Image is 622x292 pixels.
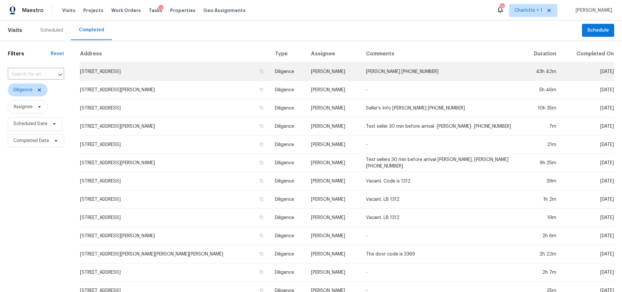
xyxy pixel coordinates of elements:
td: Diligence [270,136,306,154]
td: [STREET_ADDRESS][PERSON_NAME][PERSON_NAME][PERSON_NAME] [80,245,270,263]
div: Reset [51,51,64,57]
td: Diligence [270,117,306,136]
td: [STREET_ADDRESS][PERSON_NAME] [80,81,270,99]
span: Tasks [149,8,162,13]
td: 2h 7m [521,263,561,282]
td: [PERSON_NAME] [306,190,360,209]
td: Seller's Info [PERSON_NAME] [PHONE_NUMBER] [361,99,521,117]
td: [DATE] [561,245,614,263]
span: Work Orders [111,7,141,14]
button: Copy Address [259,160,264,166]
td: Diligence [270,154,306,172]
button: Copy Address [259,105,264,111]
td: [PERSON_NAME] [306,263,360,282]
span: Assignee [13,104,33,110]
td: [DATE] [561,99,614,117]
th: Completed On [561,45,614,63]
td: Diligence [270,263,306,282]
td: [PERSON_NAME] [PHONE_NUMBER] [361,63,521,81]
span: Properties [170,7,196,14]
td: [STREET_ADDRESS] [80,263,270,282]
input: Search for an address... [8,69,46,80]
td: 43h 42m [521,63,561,81]
th: Assignee [306,45,360,63]
th: Type [270,45,306,63]
td: Vacant. LB 1312 [361,190,521,209]
td: - [361,227,521,245]
td: Diligence [270,81,306,99]
td: 19m [521,209,561,227]
td: - [361,136,521,154]
td: [STREET_ADDRESS] [80,190,270,209]
td: [DATE] [561,136,614,154]
td: [PERSON_NAME] [306,209,360,227]
td: [DATE] [561,227,614,245]
td: - [361,81,521,99]
td: Text seller 30 min before arrival- [PERSON_NAME]- [PHONE_NUMBER] [361,117,521,136]
div: 72 [500,4,504,10]
td: [DATE] [561,172,614,190]
td: [STREET_ADDRESS] [80,172,270,190]
td: [DATE] [561,117,614,136]
button: Copy Address [259,68,264,74]
div: 1 [158,5,164,11]
button: Copy Address [259,196,264,202]
td: Diligence [270,227,306,245]
span: Schedule [587,26,609,35]
td: [PERSON_NAME] [306,81,360,99]
td: [DATE] [561,81,614,99]
td: [DATE] [561,190,614,209]
td: - [361,263,521,282]
div: Scheduled [40,27,63,34]
div: Completed [79,27,104,33]
td: Vacant. LB 1312 [361,209,521,227]
td: [PERSON_NAME] [306,117,360,136]
td: [STREET_ADDRESS] [80,99,270,117]
td: [PERSON_NAME] [306,154,360,172]
td: The door code is 3369 [361,245,521,263]
button: Open [56,70,65,79]
td: [PERSON_NAME] [306,172,360,190]
td: 9h 25m [521,154,561,172]
span: Geo Assignments [203,7,246,14]
th: Address [80,45,270,63]
span: Diligence [13,87,33,93]
button: Copy Address [259,87,264,93]
td: [STREET_ADDRESS] [80,63,270,81]
td: 1h 2m [521,190,561,209]
button: Copy Address [259,123,264,129]
button: Copy Address [259,141,264,147]
button: Copy Address [259,178,264,184]
span: Projects [83,7,103,14]
th: Duration [521,45,561,63]
td: Diligence [270,172,306,190]
h1: Filters [8,51,51,57]
td: Diligence [270,209,306,227]
button: Copy Address [259,214,264,220]
td: [STREET_ADDRESS] [80,209,270,227]
span: Charlotte + 1 [515,7,542,14]
td: Diligence [270,190,306,209]
td: [STREET_ADDRESS][PERSON_NAME] [80,154,270,172]
td: [DATE] [561,63,614,81]
td: 2h 22m [521,245,561,263]
td: 39m [521,172,561,190]
td: 21m [521,136,561,154]
td: [STREET_ADDRESS] [80,136,270,154]
td: [DATE] [561,263,614,282]
span: Scheduled Date [13,121,47,127]
td: Diligence [270,245,306,263]
td: [STREET_ADDRESS][PERSON_NAME] [80,227,270,245]
span: Visits [62,7,75,14]
td: Diligence [270,99,306,117]
td: [DATE] [561,209,614,227]
td: [DATE] [561,154,614,172]
td: 5h 46m [521,81,561,99]
span: Maestro [22,7,44,14]
td: Text sellers 30 min before arrival [PERSON_NAME], [PERSON_NAME] [PHONE_NUMBER] [361,154,521,172]
td: 2h 6m [521,227,561,245]
td: [PERSON_NAME] [306,63,360,81]
td: [STREET_ADDRESS][PERSON_NAME] [80,117,270,136]
th: Comments [361,45,521,63]
td: Vacant. Code is 1312 [361,172,521,190]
